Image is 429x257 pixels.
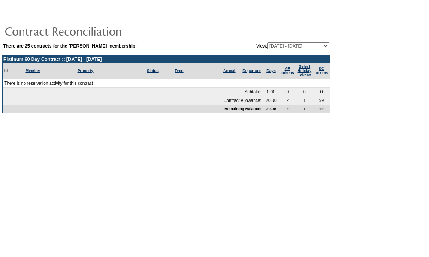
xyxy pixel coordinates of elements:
td: 0.00 [263,88,279,96]
td: There is no reservation activity for this contract [3,79,330,88]
a: Days [266,69,276,73]
td: 99 [313,96,330,105]
a: Member [25,69,40,73]
td: 20.00 [263,96,279,105]
a: Type [175,69,183,73]
a: SGTokens [315,66,328,75]
a: Select HolidayTokens [298,64,312,77]
td: 2 [279,105,296,113]
td: Contract Allowance: [3,96,263,105]
td: 0 [313,88,330,96]
img: pgTtlContractReconciliation.gif [4,22,176,39]
a: ARTokens [281,66,294,75]
td: View: [214,42,329,49]
td: 1 [296,96,314,105]
td: 99 [313,105,330,113]
td: 0 [279,88,296,96]
a: Property [78,69,94,73]
td: Subtotal: [3,88,263,96]
a: Status [147,69,159,73]
b: There are 25 contracts for the [PERSON_NAME] membership: [3,43,137,48]
td: Platinum 60 Day Contract :: [DATE] - [DATE] [3,56,330,63]
td: 1 [296,105,314,113]
td: 20.00 [263,105,279,113]
a: Arrival [223,69,236,73]
a: Departure [242,69,261,73]
td: 2 [279,96,296,105]
td: Remaining Balance: [3,105,263,113]
td: 0 [296,88,314,96]
td: Id [3,63,24,79]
